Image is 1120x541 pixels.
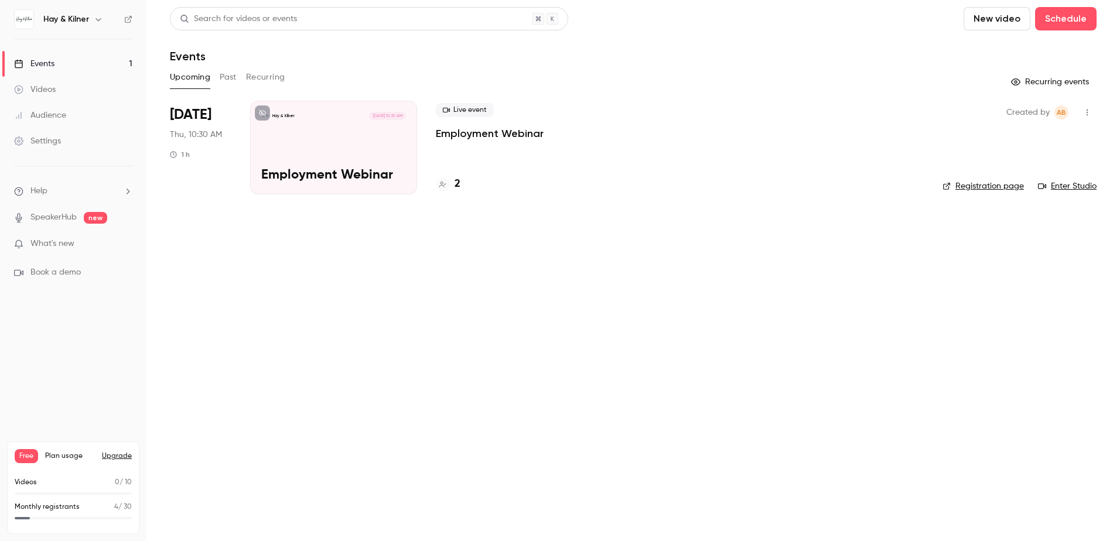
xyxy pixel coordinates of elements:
[15,10,33,29] img: Hay & Kilner
[170,49,206,63] h1: Events
[261,168,406,183] p: Employment Webinar
[964,7,1030,30] button: New video
[15,477,37,488] p: Videos
[250,101,417,194] a: Employment WebinarHay & Kilner[DATE] 10:30 AMEmployment Webinar
[102,451,132,461] button: Upgrade
[246,68,285,87] button: Recurring
[115,477,132,488] p: / 10
[170,105,211,124] span: [DATE]
[220,68,237,87] button: Past
[14,109,66,121] div: Audience
[1035,7,1097,30] button: Schedule
[30,266,81,279] span: Book a demo
[115,479,119,486] span: 0
[14,84,56,95] div: Videos
[14,135,61,147] div: Settings
[30,238,74,250] span: What's new
[30,185,47,197] span: Help
[170,150,190,159] div: 1 h
[14,185,132,197] li: help-dropdown-opener
[114,502,132,512] p: / 30
[170,101,231,194] div: Oct 9 Thu, 10:30 AM (Europe/London)
[14,58,54,70] div: Events
[84,212,107,224] span: new
[1038,180,1097,192] a: Enter Studio
[1006,73,1097,91] button: Recurring events
[272,113,295,119] p: Hay & Kilner
[114,504,118,511] span: 4
[1006,105,1050,119] span: Created by
[436,103,494,117] span: Live event
[1054,105,1068,119] span: Ashley Briggs
[170,129,222,141] span: Thu, 10:30 AM
[30,211,77,224] a: SpeakerHub
[43,13,89,25] h6: Hay & Kilner
[1057,105,1066,119] span: AB
[436,126,544,141] a: Employment Webinar
[170,68,210,87] button: Upcoming
[15,449,38,463] span: Free
[15,502,80,512] p: Monthly registrants
[369,112,405,120] span: [DATE] 10:30 AM
[45,451,95,461] span: Plan usage
[180,13,297,25] div: Search for videos or events
[436,176,460,192] a: 2
[455,176,460,192] h4: 2
[943,180,1024,192] a: Registration page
